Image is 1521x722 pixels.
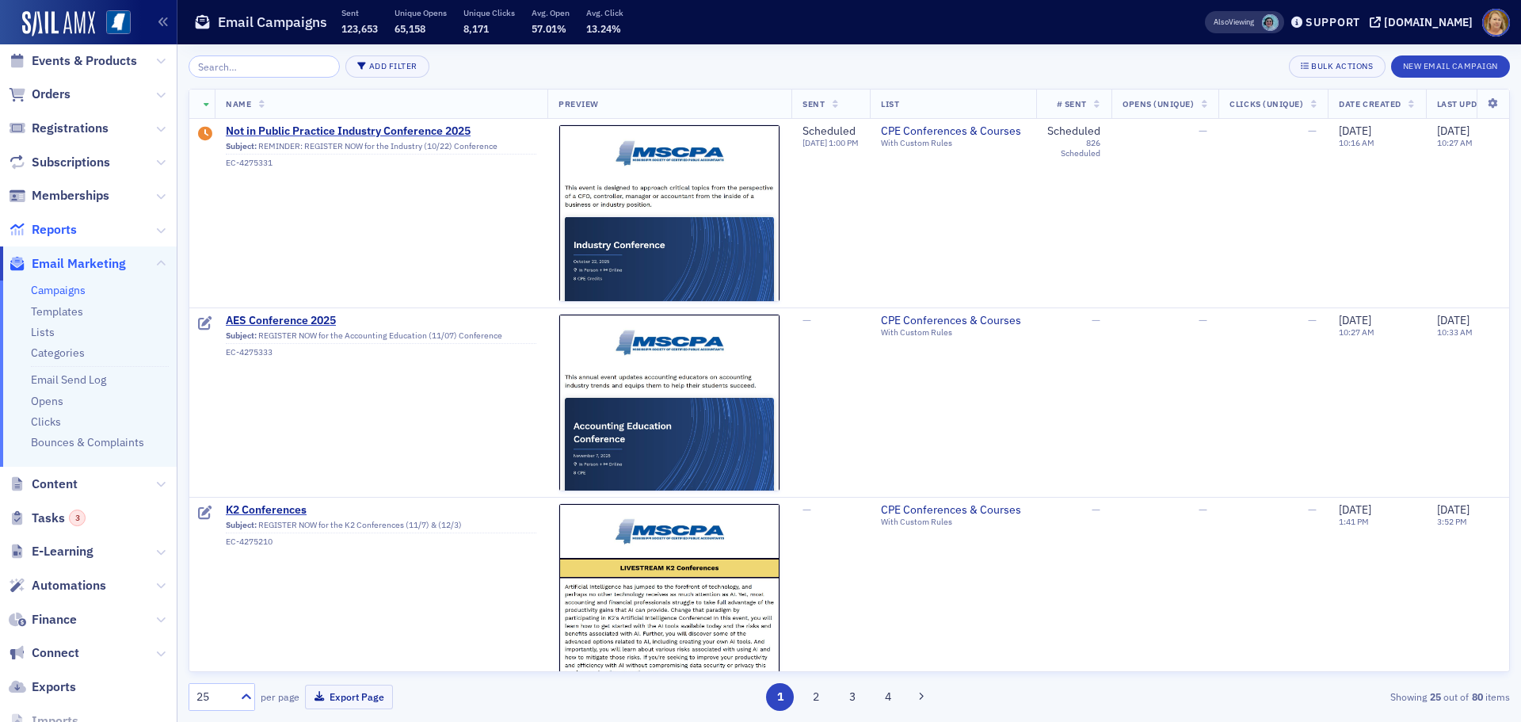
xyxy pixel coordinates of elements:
[1092,313,1100,327] span: —
[226,141,536,155] div: REMINDER: REGISTER NOW for the Industry (10/22) Conference
[31,372,106,387] a: Email Send Log
[69,510,86,526] div: 3
[1214,17,1229,27] div: Also
[9,678,76,696] a: Exports
[1427,690,1443,704] strong: 25
[305,685,393,709] button: Export Page
[226,503,536,518] span: K2 Conferences
[1384,15,1473,29] div: [DOMAIN_NAME]
[1437,327,1473,338] time: 10:33 AM
[1308,124,1317,138] span: —
[1482,9,1510,36] span: Profile
[32,678,76,696] span: Exports
[32,86,71,103] span: Orders
[31,394,63,408] a: Opens
[558,98,599,109] span: Preview
[802,502,811,517] span: —
[802,98,825,109] span: Sent
[1047,138,1100,159] div: 826 Scheduled
[1469,690,1485,704] strong: 80
[198,506,212,521] div: Draft
[881,327,1025,338] div: With Custom Rules
[345,55,429,78] button: Add Filter
[829,137,859,148] span: 1:00 PM
[1289,55,1385,78] button: Bulk Actions
[226,141,257,151] span: Subject:
[226,537,536,547] div: EC-4275210
[22,11,95,36] img: SailAMX
[226,520,536,534] div: REGISTER NOW for the K2 Conferences (11/7) & (12/3)
[881,98,899,109] span: List
[31,435,144,449] a: Bounces & Complaints
[463,22,489,35] span: 8,171
[1437,137,1473,148] time: 10:27 AM
[9,611,77,628] a: Finance
[32,221,77,239] span: Reports
[226,520,257,530] span: Subject:
[226,330,536,345] div: REGISTER NOW for the Accounting Education (11/07) Conference
[1308,502,1317,517] span: —
[875,683,902,711] button: 4
[1262,14,1279,31] span: Rachel Shirley
[226,314,536,328] span: AES Conference 2025
[32,187,109,204] span: Memberships
[1339,98,1401,109] span: Date Created
[341,7,378,18] p: Sent
[9,255,126,273] a: Email Marketing
[226,330,257,341] span: Subject:
[31,325,55,339] a: Lists
[1308,313,1317,327] span: —
[226,347,536,357] div: EC-4275333
[9,543,93,560] a: E-Learning
[1391,55,1510,78] button: New Email Campaign
[881,503,1025,518] a: CPE Conferences & Courses
[226,124,536,139] a: Not in Public Practice Industry Conference 2025
[1092,502,1100,517] span: —
[532,7,570,18] p: Avg. Open
[1199,313,1207,327] span: —
[32,52,137,70] span: Events & Products
[1391,58,1510,72] a: New Email Campaign
[196,689,231,705] div: 25
[881,314,1025,328] a: CPE Conferences & Courses
[9,86,71,103] a: Orders
[32,611,77,628] span: Finance
[1370,17,1478,28] button: [DOMAIN_NAME]
[881,517,1025,527] div: With Custom Rules
[802,137,829,148] span: [DATE]
[31,283,86,297] a: Campaigns
[881,138,1025,148] div: With Custom Rules
[261,690,299,704] label: per page
[1047,124,1100,139] div: Scheduled
[1437,502,1470,517] span: [DATE]
[395,7,447,18] p: Unique Opens
[9,221,77,239] a: Reports
[802,683,830,711] button: 2
[1339,137,1374,148] time: 10:16 AM
[1339,502,1371,517] span: [DATE]
[9,154,110,171] a: Subscriptions
[802,313,811,327] span: —
[32,255,126,273] span: Email Marketing
[198,127,212,143] div: Draft
[395,22,425,35] span: 65,158
[32,120,109,137] span: Registrations
[1437,98,1499,109] span: Last Updated
[341,22,378,35] span: 123,653
[1339,313,1371,327] span: [DATE]
[32,577,106,594] span: Automations
[586,22,621,35] span: 13.24%
[766,683,794,711] button: 1
[1437,313,1470,327] span: [DATE]
[9,52,137,70] a: Events & Products
[32,543,93,560] span: E-Learning
[1229,98,1303,109] span: Clicks (Unique)
[1339,516,1369,527] time: 1:41 PM
[1199,124,1207,138] span: —
[1437,124,1470,138] span: [DATE]
[9,120,109,137] a: Registrations
[1057,98,1087,109] span: # Sent
[1199,502,1207,517] span: —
